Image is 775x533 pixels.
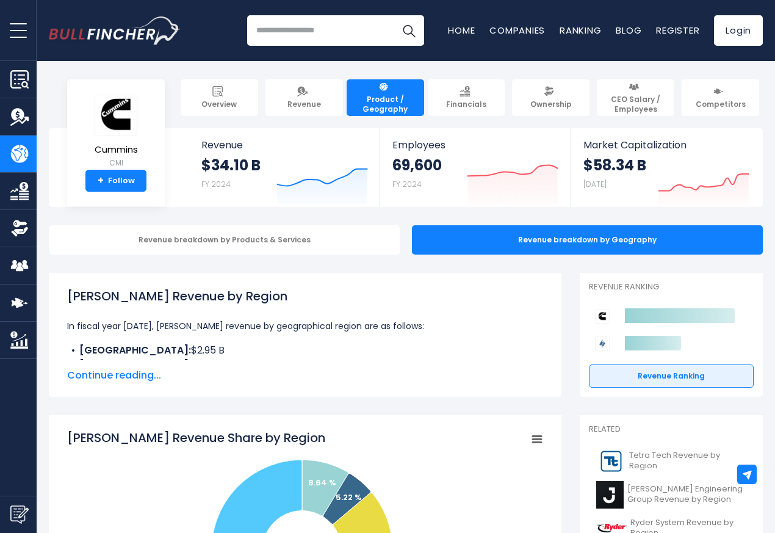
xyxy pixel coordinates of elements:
[201,100,237,109] span: Overview
[696,100,746,109] span: Competitors
[589,444,754,478] a: Tetra Tech Revenue by Region
[67,358,543,372] li: $1.78 B
[95,145,138,155] span: Cummins
[336,491,362,503] text: 5.22 %
[583,156,646,175] strong: $58.34 B
[49,225,400,255] div: Revenue breakdown by Products & Services
[627,484,746,505] span: [PERSON_NAME] Engineering Group Revenue by Region
[352,95,419,114] span: Product / Geography
[392,156,442,175] strong: 69,600
[446,100,486,109] span: Financials
[629,451,746,471] span: Tetra Tech Revenue by Region
[265,79,343,116] a: Revenue
[67,343,543,358] li: $2.95 B
[448,24,475,37] a: Home
[616,24,641,37] a: Blog
[201,179,231,189] small: FY 2024
[571,128,762,207] a: Market Capitalization $58.34 B [DATE]
[49,16,180,45] a: Go to homepage
[394,15,424,46] button: Search
[189,128,380,207] a: Revenue $34.10 B FY 2024
[595,336,610,351] img: Emerson Electric Co. competitors logo
[98,175,104,186] strong: +
[392,179,422,189] small: FY 2024
[530,100,572,109] span: Ownership
[380,128,570,207] a: Employees 69,600 FY 2024
[94,94,139,170] a: Cummins CMI
[412,225,763,255] div: Revenue breakdown by Geography
[79,358,191,372] b: [GEOGRAPHIC_DATA]:
[67,368,543,383] span: Continue reading...
[201,156,261,175] strong: $34.10 B
[49,16,181,45] img: Bullfincher logo
[602,95,669,114] span: CEO Salary / Employees
[583,139,749,151] span: Market Capitalization
[67,287,543,305] h1: [PERSON_NAME] Revenue by Region
[583,179,607,189] small: [DATE]
[596,448,625,475] img: TTEK logo
[589,282,754,292] p: Revenue Ranking
[287,100,321,109] span: Revenue
[489,24,545,37] a: Companies
[597,79,674,116] a: CEO Salary / Employees
[67,429,325,446] tspan: [PERSON_NAME] Revenue Share by Region
[560,24,601,37] a: Ranking
[308,477,336,488] text: 8.64 %
[67,319,543,333] p: In fiscal year [DATE], [PERSON_NAME] revenue by geographical region are as follows:
[201,139,368,151] span: Revenue
[656,24,699,37] a: Register
[589,364,754,388] a: Revenue Ranking
[589,478,754,512] a: [PERSON_NAME] Engineering Group Revenue by Region
[428,79,505,116] a: Financials
[596,481,624,509] img: J logo
[347,79,424,116] a: Product / Geography
[392,139,558,151] span: Employees
[714,15,763,46] a: Login
[79,343,191,357] b: [GEOGRAPHIC_DATA]:
[85,170,146,192] a: +Follow
[595,309,610,324] img: Cummins competitors logo
[95,158,138,169] small: CMI
[589,424,754,435] p: Related
[181,79,258,116] a: Overview
[682,79,759,116] a: Competitors
[512,79,589,116] a: Ownership
[10,219,29,237] img: Ownership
